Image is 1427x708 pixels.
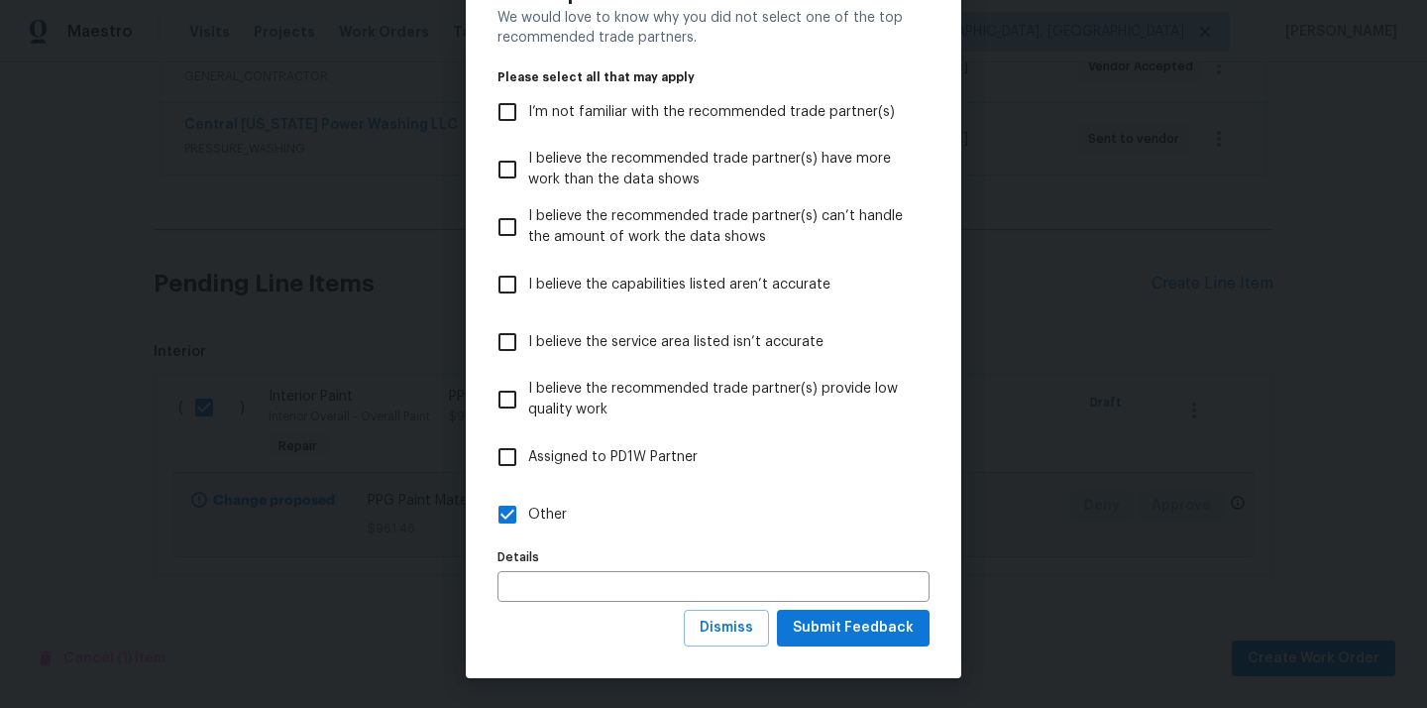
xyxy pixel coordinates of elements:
span: Submit Feedback [793,616,914,641]
span: Dismiss [700,616,753,641]
span: Other [528,505,567,526]
span: I believe the recommended trade partner(s) provide low quality work [528,379,914,420]
legend: Please select all that may apply [497,71,930,83]
span: I believe the capabilities listed aren’t accurate [528,275,830,295]
span: I believe the recommended trade partner(s) can’t handle the amount of work the data shows [528,206,914,248]
span: I’m not familiar with the recommended trade partner(s) [528,102,895,123]
span: I believe the recommended trade partner(s) have more work than the data shows [528,149,914,190]
button: Dismiss [684,610,769,647]
span: Assigned to PD1W Partner [528,447,698,468]
div: We would love to know why you did not select one of the top recommended trade partners. [497,8,930,48]
button: Submit Feedback [777,610,930,647]
label: Details [497,551,930,563]
span: I believe the service area listed isn’t accurate [528,332,823,353]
